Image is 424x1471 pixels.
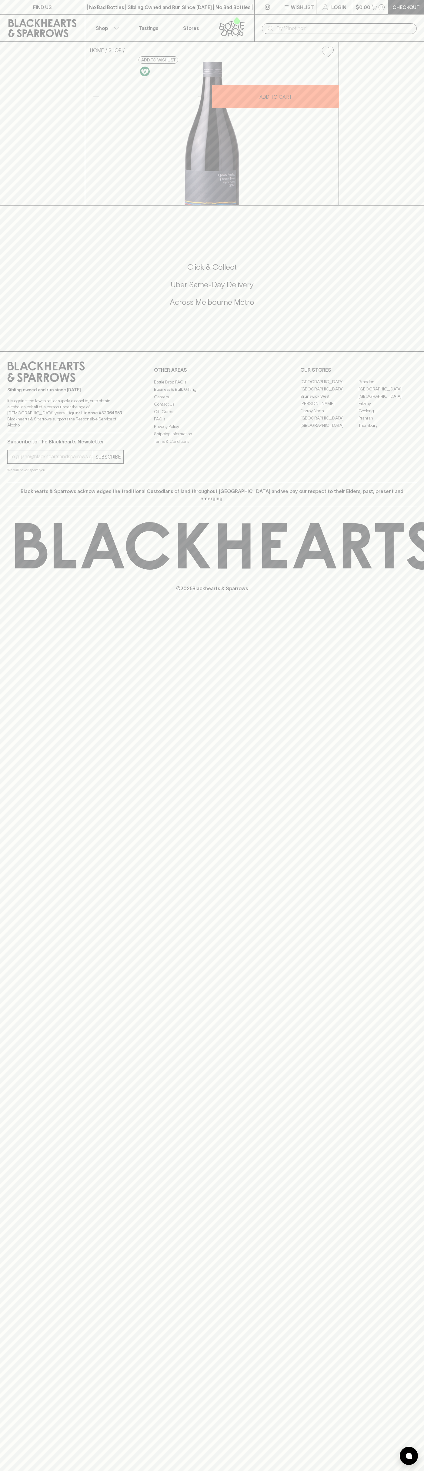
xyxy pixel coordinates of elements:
[109,48,122,53] a: SHOP
[154,430,270,438] a: Shipping Information
[139,65,151,78] a: Made without the use of any animal products.
[12,488,412,502] p: Blackhearts & Sparrows acknowledges the traditional Custodians of land throughout [GEOGRAPHIC_DAT...
[359,378,417,386] a: Braddon
[300,415,359,422] a: [GEOGRAPHIC_DATA]
[291,4,314,11] p: Wishlist
[300,393,359,400] a: Brunswick West
[95,453,121,460] p: SUBSCRIBE
[90,48,104,53] a: HOME
[406,1453,412,1459] img: bubble-icon
[319,44,336,60] button: Add to wishlist
[7,398,124,428] p: It is against the law to sell or supply alcohol to, or to obtain alcohol on behalf of a person un...
[300,422,359,429] a: [GEOGRAPHIC_DATA]
[66,410,122,415] strong: Liquor License #32064953
[7,387,124,393] p: Sibling owned and run since [DATE]
[127,15,170,41] a: Tastings
[359,393,417,400] a: [GEOGRAPHIC_DATA]
[154,393,270,400] a: Careers
[359,407,417,415] a: Geelong
[170,15,212,41] a: Stores
[380,5,383,9] p: 0
[300,386,359,393] a: [GEOGRAPHIC_DATA]
[85,62,339,205] img: 38890.png
[7,297,417,307] h5: Across Melbourne Metro
[154,438,270,445] a: Terms & Conditions
[154,423,270,430] a: Privacy Policy
[300,407,359,415] a: Fitzroy North
[359,386,417,393] a: [GEOGRAPHIC_DATA]
[96,25,108,32] p: Shop
[139,25,158,32] p: Tastings
[93,450,123,463] button: SUBSCRIBE
[154,416,270,423] a: FAQ's
[183,25,199,32] p: Stores
[7,262,417,272] h5: Click & Collect
[140,67,150,76] img: Vegan
[259,93,292,100] p: ADD TO CART
[331,4,346,11] p: Login
[300,378,359,386] a: [GEOGRAPHIC_DATA]
[356,4,370,11] p: $0.00
[12,452,93,462] input: e.g. jane@blackheartsandsparrows.com.au
[154,401,270,408] a: Contact Us
[85,15,128,41] button: Shop
[359,422,417,429] a: Thornbury
[154,366,270,374] p: OTHER AREAS
[139,56,178,64] button: Add to wishlist
[154,378,270,386] a: Bottle Drop FAQ's
[154,386,270,393] a: Business & Bulk Gifting
[7,438,124,445] p: Subscribe to The Blackhearts Newsletter
[212,85,339,108] button: ADD TO CART
[300,366,417,374] p: OUR STORES
[154,408,270,415] a: Gift Cards
[359,415,417,422] a: Prahran
[7,238,417,339] div: Call to action block
[300,400,359,407] a: [PERSON_NAME]
[7,467,124,473] p: We will never spam you
[392,4,420,11] p: Checkout
[7,280,417,290] h5: Uber Same-Day Delivery
[33,4,52,11] p: FIND US
[276,24,412,33] input: Try "Pinot noir"
[359,400,417,407] a: Fitzroy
